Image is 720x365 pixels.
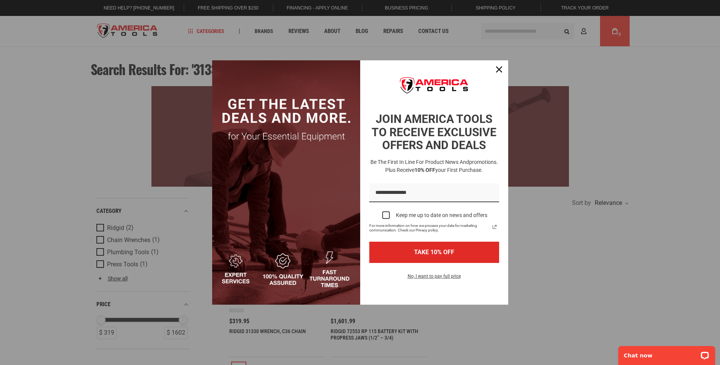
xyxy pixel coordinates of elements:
button: No, I want to pay full price [402,272,467,285]
strong: JOIN AMERICA TOOLS TO RECEIVE EXCLUSIVE OFFERS AND DEALS [372,112,496,152]
svg: close icon [496,66,502,72]
svg: link icon [490,222,499,231]
strong: 10% OFF [414,167,435,173]
a: Read our Privacy Policy [490,222,499,231]
iframe: LiveChat chat widget [613,341,720,365]
div: Keep me up to date on news and offers [396,212,487,219]
button: Close [490,60,508,79]
h3: Be the first in line for product news and [368,158,501,174]
span: For more information on how we process your data for marketing communication. Check our Privacy p... [369,223,490,233]
input: Email field [369,183,499,203]
span: promotions. Plus receive your first purchase. [385,159,498,173]
button: TAKE 10% OFF [369,242,499,263]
